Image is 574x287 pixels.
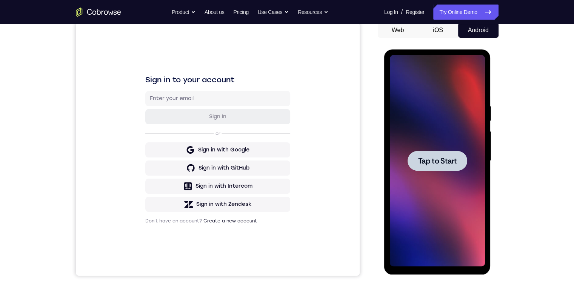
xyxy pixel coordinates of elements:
div: Sign in with Google [122,123,174,131]
a: Log In [384,5,398,20]
div: Sign in with Intercom [120,160,177,167]
button: Android [458,23,499,38]
button: Resources [298,5,328,20]
div: Sign in with Zendesk [120,178,176,185]
a: Register [406,5,424,20]
button: Tap to Start [23,101,83,121]
button: Sign in with Zendesk [69,174,214,189]
a: About us [205,5,224,20]
a: Try Online Demo [433,5,498,20]
button: iOS [418,23,458,38]
a: Pricing [233,5,248,20]
div: Sign in with GitHub [123,142,174,149]
a: Go to the home page [76,8,121,17]
p: Don't have an account? [69,195,214,201]
a: Create a new account [128,196,181,201]
button: Sign in with Intercom [69,156,214,171]
span: Tap to Start [34,108,72,115]
button: Use Cases [258,5,289,20]
iframe: Agent [76,23,360,276]
button: Web [378,23,418,38]
button: Product [172,5,195,20]
button: Sign in with GitHub [69,138,214,153]
span: / [401,8,403,17]
p: or [138,108,146,114]
button: Sign in with Google [69,120,214,135]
